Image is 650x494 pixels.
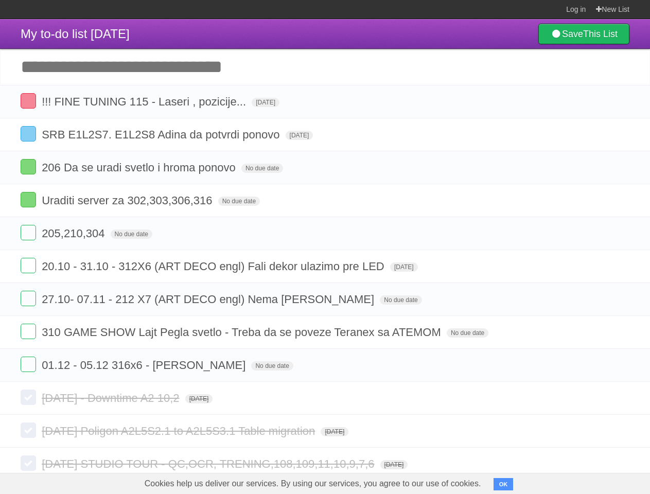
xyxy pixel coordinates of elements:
[21,93,36,109] label: Done
[42,457,377,470] span: [DATE] STUDIO TOUR - QC,OCR, TRENING,108,109,11,10,9,7,6
[21,159,36,174] label: Done
[42,194,215,207] span: Uraditi server za 302,303,306,316
[390,262,418,272] span: [DATE]
[21,324,36,339] label: Done
[42,425,318,437] span: [DATE] Poligon A2L5S2.1 to A2L5S3.1 Table migration
[185,394,213,403] span: [DATE]
[218,197,260,206] span: No due date
[134,473,491,494] span: Cookies help us deliver our services. By using our services, you agree to our use of cookies.
[286,131,313,140] span: [DATE]
[538,24,629,44] a: SaveThis List
[21,27,130,41] span: My to-do list [DATE]
[21,258,36,273] label: Done
[42,392,182,404] span: [DATE] - Downtime A2 10,2
[42,95,249,108] span: !!! FINE TUNING 115 - Laseri , pozicije...
[380,295,421,305] span: No due date
[21,126,36,142] label: Done
[252,98,279,107] span: [DATE]
[42,227,107,240] span: 205,210,304
[21,225,36,240] label: Done
[21,390,36,405] label: Done
[241,164,283,173] span: No due date
[42,359,248,372] span: 01.12 - 05.12 316x6 - [PERSON_NAME]
[21,455,36,471] label: Done
[251,361,293,370] span: No due date
[380,460,408,469] span: [DATE]
[42,260,387,273] span: 20.10 - 31.10 - 312X6 (ART DECO engl) Fali dekor ulazimo pre LED
[42,161,238,174] span: 206 Da se uradi svetlo i hroma ponovo
[42,326,444,339] span: 310 GAME SHOW Lajt Pegla svetlo - Treba da se poveze Teranex sa ATEMOM
[111,230,152,239] span: No due date
[21,192,36,207] label: Done
[583,29,618,39] b: This List
[42,293,377,306] span: 27.10- 07.11 - 212 X7 (ART DECO engl) Nema [PERSON_NAME]
[42,128,282,141] span: SRB E1L2S7. E1L2S8 Adina da potvrdi ponovo
[494,478,514,490] button: OK
[321,427,348,436] span: [DATE]
[447,328,488,338] span: No due date
[21,291,36,306] label: Done
[21,357,36,372] label: Done
[21,422,36,438] label: Done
